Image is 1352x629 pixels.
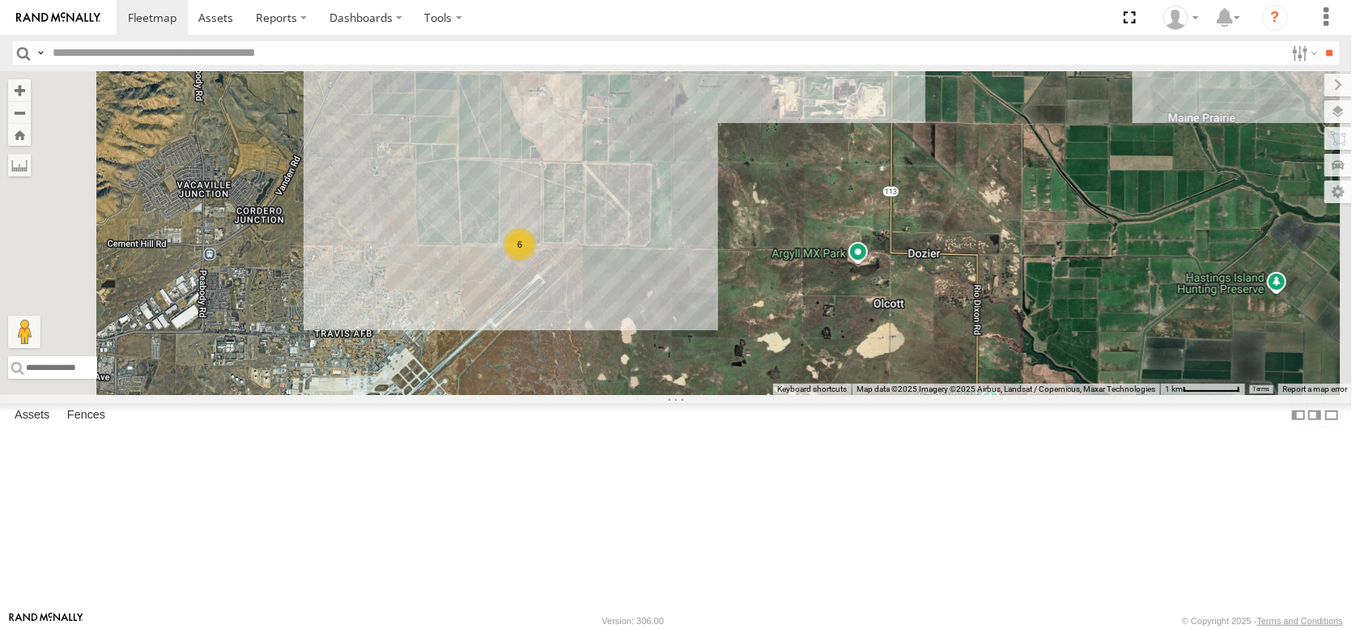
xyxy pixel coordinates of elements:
[777,384,847,395] button: Keyboard shortcuts
[59,404,113,427] label: Fences
[1257,616,1343,626] a: Terms and Conditions
[857,385,1155,393] span: Map data ©2025 Imagery ©2025 Airbus, Landsat / Copernicus, Maxar Technologies
[8,79,31,101] button: Zoom in
[1262,5,1288,31] i: ?
[9,613,83,629] a: Visit our Website
[504,228,536,261] div: 6
[16,12,100,23] img: rand-logo.svg
[1182,616,1343,626] div: © Copyright 2025 -
[1165,385,1183,393] span: 1 km
[1307,403,1323,427] label: Dock Summary Table to the Right
[8,101,31,124] button: Zoom out
[602,616,664,626] div: Version: 306.00
[1290,403,1307,427] label: Dock Summary Table to the Left
[6,404,57,427] label: Assets
[8,154,31,176] label: Measure
[34,41,47,65] label: Search Query
[1324,181,1352,203] label: Map Settings
[8,316,40,348] button: Drag Pegman onto the map to open Street View
[1253,386,1270,393] a: Terms (opens in new tab)
[1286,41,1320,65] label: Search Filter Options
[1324,403,1340,427] label: Hide Summary Table
[1282,385,1347,393] a: Report a map error
[8,124,31,146] button: Zoom Home
[1160,384,1245,395] button: Map Scale: 1 km per 67 pixels
[1158,6,1205,30] div: Dennis Braga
